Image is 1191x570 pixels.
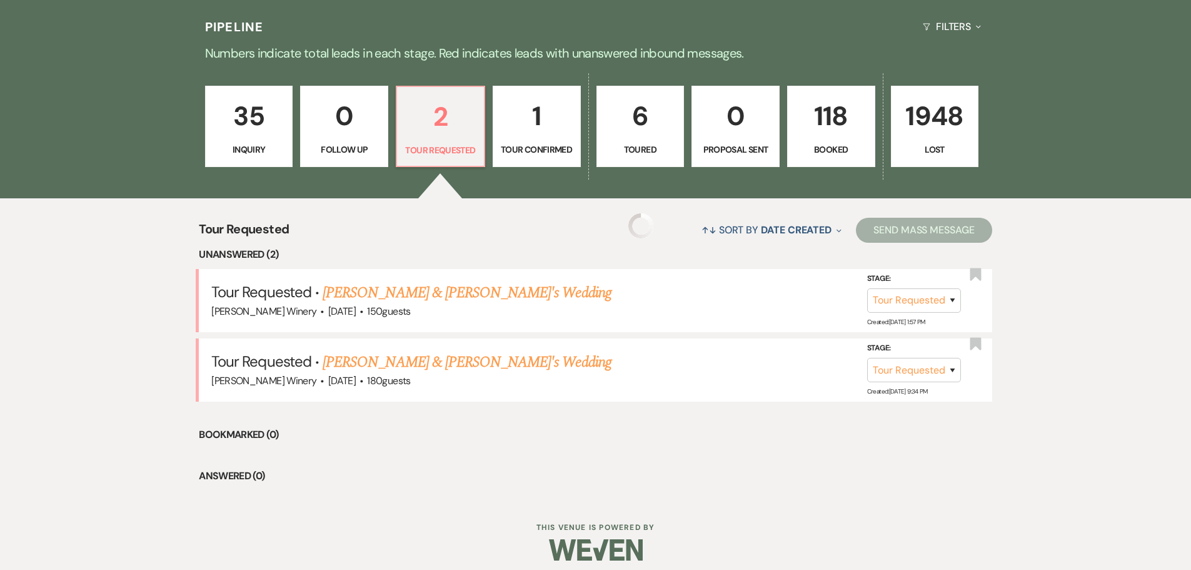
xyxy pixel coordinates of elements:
[396,86,485,167] a: 2Tour Requested
[856,218,992,243] button: Send Mass Message
[501,95,573,137] p: 1
[211,374,316,387] span: [PERSON_NAME] Winery
[300,86,388,167] a: 0Follow Up
[891,86,979,167] a: 1948Lost
[691,86,780,167] a: 0Proposal Sent
[205,86,293,167] a: 35Inquiry
[596,86,685,167] a: 6Toured
[328,305,356,318] span: [DATE]
[308,95,380,137] p: 0
[696,213,847,247] button: Sort By Date Created
[211,282,311,302] span: Tour Requested
[899,143,971,156] p: Lost
[867,272,961,286] label: Stage:
[605,95,676,137] p: 6
[199,220,289,247] span: Tour Requested
[761,223,832,237] span: Date Created
[205,18,264,36] h3: Pipeline
[867,342,961,355] label: Stage:
[213,95,285,137] p: 35
[700,95,771,137] p: 0
[795,143,867,156] p: Booked
[199,468,992,484] li: Answered (0)
[367,305,410,318] span: 150 guests
[328,374,356,387] span: [DATE]
[605,143,676,156] p: Toured
[918,10,986,43] button: Filters
[867,387,928,395] span: Created: [DATE] 9:34 PM
[405,143,476,157] p: Tour Requested
[405,96,476,138] p: 2
[787,86,875,167] a: 118Booked
[211,352,311,371] span: Tour Requested
[701,223,716,237] span: ↑↓
[501,143,573,156] p: Tour Confirmed
[867,318,925,326] span: Created: [DATE] 1:57 PM
[213,143,285,156] p: Inquiry
[199,247,992,263] li: Unanswered (2)
[700,143,771,156] p: Proposal Sent
[899,95,971,137] p: 1948
[323,282,611,304] a: [PERSON_NAME] & [PERSON_NAME]'s Wedding
[367,374,410,387] span: 180 guests
[146,43,1046,63] p: Numbers indicate total leads in each stage. Red indicates leads with unanswered inbound messages.
[308,143,380,156] p: Follow Up
[628,213,653,238] img: loading spinner
[323,351,611,374] a: [PERSON_NAME] & [PERSON_NAME]'s Wedding
[211,305,316,318] span: [PERSON_NAME] Winery
[493,86,581,167] a: 1Tour Confirmed
[795,95,867,137] p: 118
[199,427,992,443] li: Bookmarked (0)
